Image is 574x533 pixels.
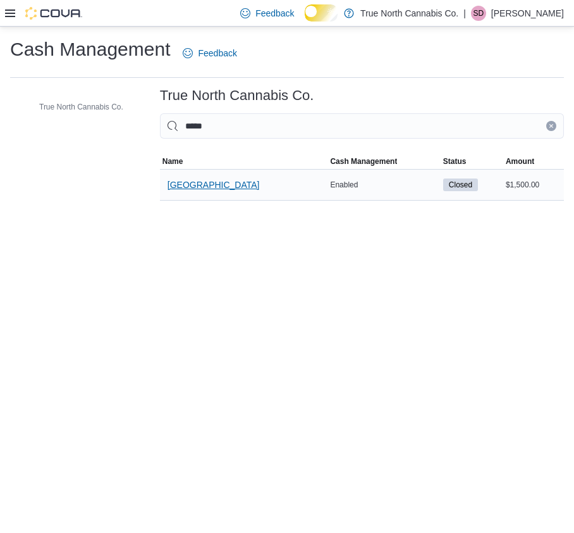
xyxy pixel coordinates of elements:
[160,113,564,139] input: This is a search bar. As you type, the results lower in the page will automatically filter.
[235,1,299,26] a: Feedback
[160,88,314,103] h3: True North Cannabis Co.
[463,6,466,21] p: |
[178,41,241,66] a: Feedback
[327,177,440,192] div: Enabled
[546,121,556,131] button: Clear input
[168,179,260,191] span: [GEOGRAPHIC_DATA]
[443,156,467,166] span: Status
[25,7,82,20] img: Cova
[10,37,170,62] h1: Cash Management
[506,156,534,166] span: Amount
[449,179,472,191] span: Closed
[327,154,440,169] button: Cash Management
[471,6,486,21] div: Simon Derochie
[305,4,338,21] input: Dark Mode
[198,47,236,60] span: Feedback
[39,102,123,112] span: True North Cannabis Co.
[255,7,294,20] span: Feedback
[330,156,397,166] span: Cash Management
[443,179,478,191] span: Closed
[491,6,564,21] p: [PERSON_NAME]
[21,99,128,115] button: True North Cannabis Co.
[162,172,265,198] button: [GEOGRAPHIC_DATA]
[360,6,458,21] p: True North Cannabis Co.
[441,154,503,169] button: Status
[162,156,183,166] span: Name
[473,6,484,21] span: SD
[503,177,564,192] div: $1,500.00
[503,154,564,169] button: Amount
[160,154,328,169] button: Name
